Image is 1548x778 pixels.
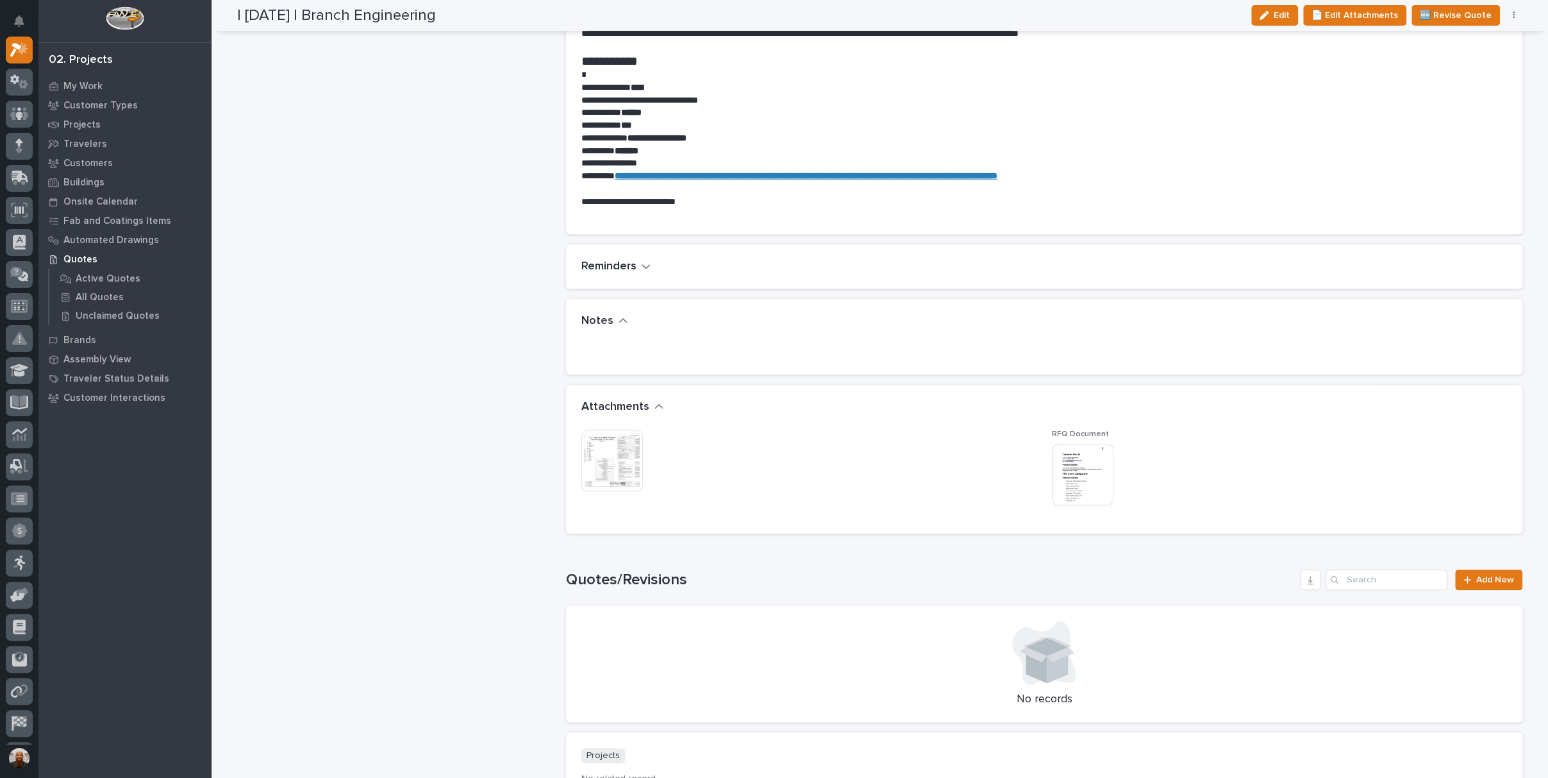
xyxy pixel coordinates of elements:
[38,369,212,388] a: Traveler Status Details
[38,76,212,96] a: My Work
[76,273,140,285] p: Active Quotes
[63,216,171,227] p: Fab and Coatings Items
[1251,5,1298,26] button: Edit
[63,81,103,92] p: My Work
[76,310,160,322] p: Unclaimed Quotes
[63,254,97,266] p: Quotes
[63,354,131,366] p: Assembly View
[6,745,33,772] button: users-avatar
[38,134,212,153] a: Travelers
[566,571,1295,589] h1: Quotes/Revisions
[49,269,212,287] a: Active Quotes
[581,400,663,414] button: Attachments
[106,6,144,30] img: Workspace Logo
[63,235,159,246] p: Automated Drawings
[1303,5,1406,26] button: 📄 Edit Attachments
[581,314,613,328] h2: Notes
[1311,8,1398,23] span: 📄 Edit Attachments
[1455,570,1522,590] a: Add New
[38,96,212,115] a: Customer Types
[63,335,96,346] p: Brands
[16,15,33,36] div: Notifications
[581,748,625,764] p: Projects
[38,115,212,134] a: Projects
[38,330,212,350] a: Brands
[38,211,212,230] a: Fab and Coatings Items
[237,6,436,25] h2: | [DATE] | Branch Engineering
[581,400,649,414] h2: Attachments
[38,350,212,369] a: Assembly View
[581,314,628,328] button: Notes
[63,158,113,169] p: Customers
[38,388,212,407] a: Customer Interactions
[1411,5,1500,26] button: 🆕 Revise Quote
[63,100,138,112] p: Customer Types
[6,8,33,35] button: Notifications
[49,307,212,325] a: Unclaimed Quotes
[76,292,124,303] p: All Quotes
[63,196,138,208] p: Onsite Calendar
[63,177,104,189] p: Buildings
[38,153,212,173] a: Customers
[63,373,169,385] p: Traveler Status Details
[63,393,165,404] p: Customer Interactions
[38,230,212,249] a: Automated Drawings
[1052,430,1109,438] span: RFQ Document
[38,249,212,269] a: Quotes
[1476,575,1514,584] span: Add New
[49,288,212,306] a: All Quotes
[49,53,113,67] div: 02. Projects
[1326,570,1447,590] input: Search
[63,119,101,131] p: Projects
[581,260,651,274] button: Reminders
[63,139,107,150] p: Travelers
[1274,10,1290,21] span: Edit
[38,173,212,192] a: Buildings
[38,192,212,211] a: Onsite Calendar
[581,260,637,274] h2: Reminders
[581,693,1507,707] p: No records
[1420,8,1492,23] span: 🆕 Revise Quote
